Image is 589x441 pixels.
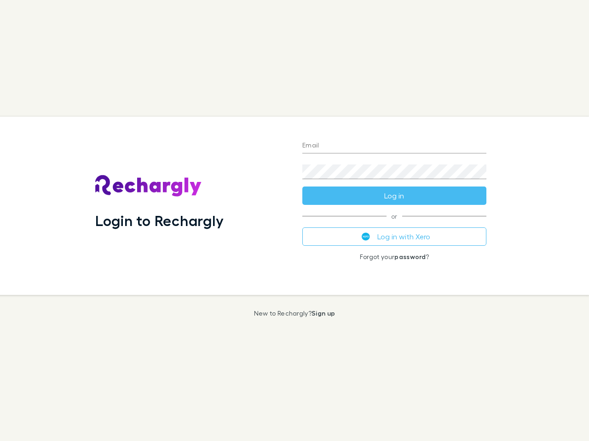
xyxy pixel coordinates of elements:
a: Sign up [312,309,335,317]
h1: Login to Rechargly [95,212,224,229]
img: Rechargly's Logo [95,175,202,197]
button: Log in with Xero [302,227,486,246]
p: Forgot your ? [302,253,486,260]
p: New to Rechargly? [254,310,335,317]
img: Xero's logo [362,232,370,241]
span: or [302,216,486,216]
a: password [394,253,426,260]
button: Log in [302,187,486,205]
